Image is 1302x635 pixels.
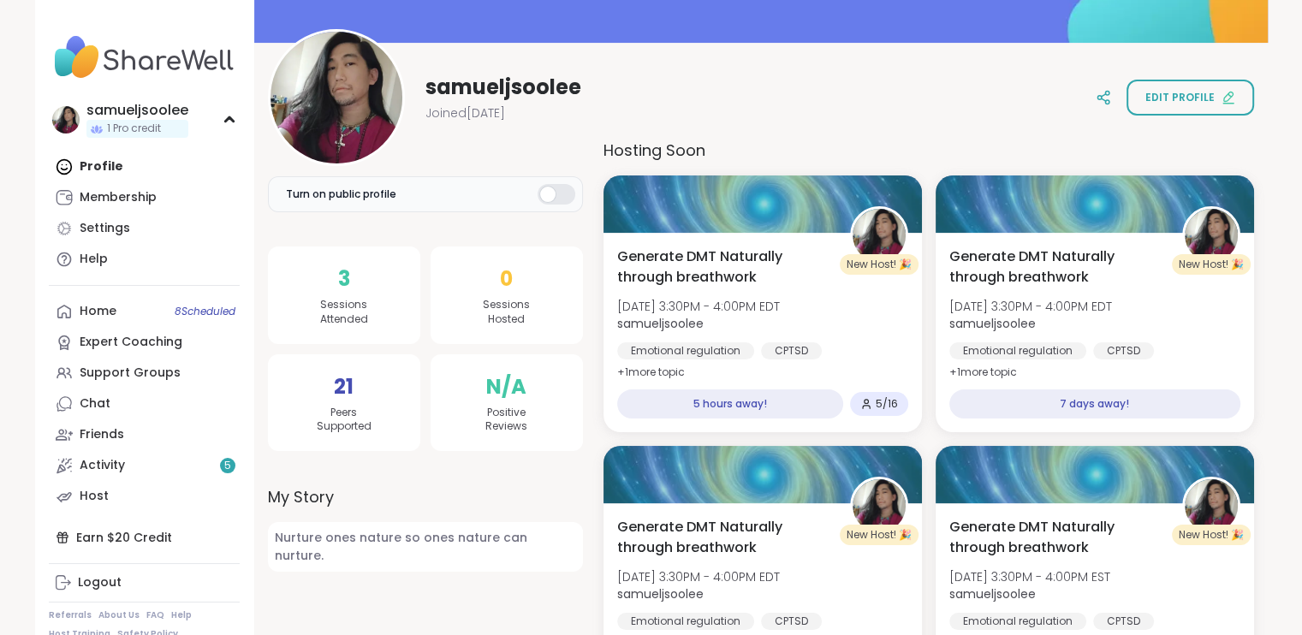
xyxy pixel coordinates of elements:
[949,342,1086,359] div: Emotional regulation
[1093,342,1154,359] div: CPTSD
[49,419,240,450] a: Friends
[1172,525,1251,545] div: New Host! 🎉
[617,613,754,630] div: Emotional regulation
[840,525,919,545] div: New Host! 🎉
[485,406,527,435] span: Positive Reviews
[617,389,843,418] div: 5 hours away!
[617,517,831,558] span: Generate DMT Naturally through breathwork
[49,609,92,621] a: Referrals
[317,406,372,435] span: Peers Supported
[761,342,822,359] div: CPTSD
[80,457,125,474] div: Activity
[949,568,1110,585] span: [DATE] 3:30PM - 4:00PM EST
[1185,209,1238,262] img: samueljsoolee
[338,264,350,294] span: 3
[49,567,240,598] a: Logout
[49,358,240,389] a: Support Groups
[49,296,240,327] a: Home8Scheduled
[949,298,1112,315] span: [DATE] 3:30PM - 4:00PM EDT
[224,459,231,473] span: 5
[1145,90,1215,105] span: Edit profile
[49,213,240,244] a: Settings
[49,327,240,358] a: Expert Coaching
[1093,613,1154,630] div: CPTSD
[49,450,240,481] a: Activity5
[49,522,240,553] div: Earn $20 Credit
[483,298,530,327] span: Sessions Hosted
[1172,254,1251,275] div: New Host! 🎉
[949,246,1163,288] span: Generate DMT Naturally through breathwork
[271,32,402,163] img: samueljsoolee
[1127,80,1254,116] button: Edit profile
[107,122,161,136] span: 1 Pro credit
[617,246,831,288] span: Generate DMT Naturally through breathwork
[320,298,368,327] span: Sessions Attended
[146,609,164,621] a: FAQ
[49,244,240,275] a: Help
[949,315,1036,332] b: samueljsoolee
[49,389,240,419] a: Chat
[86,101,188,120] div: samueljsoolee
[80,426,124,443] div: Friends
[876,397,898,411] span: 5 / 16
[80,365,181,382] div: Support Groups
[425,74,581,101] span: samueljsoolee
[80,303,116,320] div: Home
[268,522,583,572] span: Nurture ones nature so ones nature can nurture.
[949,389,1240,418] div: 7 days away!
[334,371,354,402] span: 21
[80,395,110,412] div: Chat
[840,254,919,275] div: New Host! 🎉
[949,585,1036,602] b: samueljsoolee
[853,209,906,262] img: samueljsoolee
[853,479,906,532] img: samueljsoolee
[286,187,396,202] span: Turn on public profile
[80,189,157,206] div: Membership
[80,251,108,268] div: Help
[80,220,130,237] div: Settings
[171,609,192,621] a: Help
[1185,479,1238,532] img: samueljsoolee
[52,106,80,134] img: samueljsoolee
[500,264,513,294] span: 0
[78,574,122,591] div: Logout
[617,568,780,585] span: [DATE] 3:30PM - 4:00PM EDT
[49,481,240,512] a: Host
[617,342,754,359] div: Emotional regulation
[80,334,182,351] div: Expert Coaching
[268,485,583,508] label: My Story
[617,298,780,315] span: [DATE] 3:30PM - 4:00PM EDT
[80,488,109,505] div: Host
[175,305,235,318] span: 8 Scheduled
[949,517,1163,558] span: Generate DMT Naturally through breathwork
[98,609,140,621] a: About Us
[617,315,704,332] b: samueljsoolee
[49,182,240,213] a: Membership
[949,613,1086,630] div: Emotional regulation
[49,27,240,87] img: ShareWell Nav Logo
[486,371,526,402] span: N/A
[425,104,505,122] span: Joined [DATE]
[761,613,822,630] div: CPTSD
[617,585,704,602] b: samueljsoolee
